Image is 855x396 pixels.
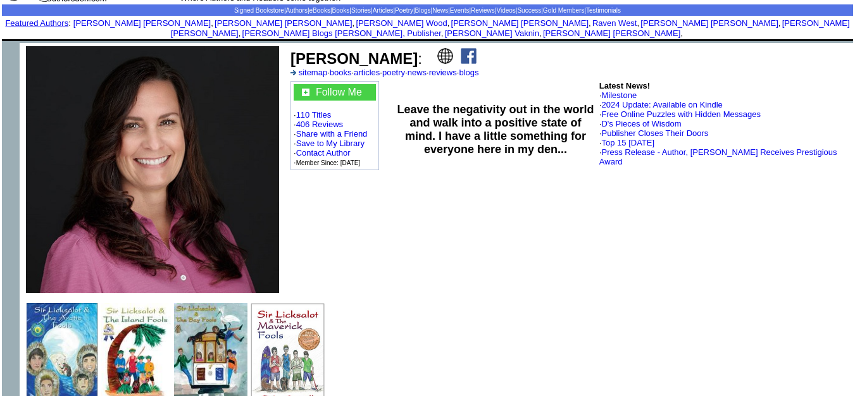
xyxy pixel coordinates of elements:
font: i [780,20,782,27]
font: · [599,147,837,166]
a: blogs [459,68,478,77]
a: Reviews [471,7,495,14]
a: Raven West [592,18,637,28]
a: Testimonials [586,7,621,14]
font: i [542,30,543,37]
a: Publisher Closes Their Doors [601,128,708,138]
img: shim.gif [427,41,428,43]
a: Share with a Friend [296,129,368,139]
font: · [599,100,723,109]
a: books [330,68,352,77]
font: i [213,20,215,27]
a: News [432,7,448,14]
a: articles [354,68,380,77]
a: [PERSON_NAME] [PERSON_NAME] [215,18,352,28]
img: a_336699.gif [290,70,296,75]
a: [PERSON_NAME] [PERSON_NAME] [543,28,680,38]
font: · [599,119,682,128]
img: shim.gif [326,358,327,359]
a: [PERSON_NAME] Wood [356,18,447,28]
font: i [683,30,684,37]
font: : [5,18,70,28]
a: [PERSON_NAME] Blogs [PERSON_NAME], Publisher [242,28,441,38]
a: Stories [351,7,371,14]
a: 110 Titles [296,110,332,120]
img: gc.jpg [302,89,309,96]
font: · · · · · · [290,68,478,77]
font: , , , , , , , , , , [73,18,850,38]
a: news [408,68,427,77]
a: Success [517,7,541,14]
a: Milestone [601,90,637,100]
a: D's Pieces of Wisdom [601,119,681,128]
a: Contact Author [296,148,351,158]
a: Events [450,7,470,14]
a: 2024 Update: Available on Kindle [601,100,722,109]
a: Save to My Library [296,139,365,148]
font: : [290,50,422,67]
a: Articles [373,7,394,14]
a: Videos [496,7,515,14]
a: reviews [429,68,457,77]
a: Top 15 [DATE] [601,138,654,147]
font: i [639,20,640,27]
img: website.png [437,48,453,64]
a: Follow Me [316,87,362,97]
a: Featured Authors [5,18,68,28]
a: [PERSON_NAME] Vaknin [445,28,539,38]
img: shim.gif [427,39,428,41]
a: [PERSON_NAME] [PERSON_NAME] [640,18,778,28]
a: Signed Bookstore [234,7,284,14]
a: 406 Reviews [296,120,343,129]
a: Press Release - Author, [PERSON_NAME] Receives Prestigious Award [599,147,837,166]
font: i [449,20,451,27]
a: Free Online Puzzles with Hidden Messages [601,109,760,119]
a: [PERSON_NAME] [PERSON_NAME] [171,18,850,38]
b: Latest News! [599,81,650,90]
img: See larger image [26,46,279,293]
a: Gold Members [543,7,585,14]
a: [PERSON_NAME] [PERSON_NAME] [73,18,211,28]
a: eBooks [309,7,330,14]
font: i [591,20,592,27]
img: shim.gif [172,358,173,359]
img: fb.png [461,48,477,64]
a: sitemap [299,68,328,77]
font: i [443,30,444,37]
font: i [240,30,242,37]
font: · [599,90,637,100]
a: [PERSON_NAME] [PERSON_NAME] [451,18,589,28]
b: [PERSON_NAME] [290,50,418,67]
font: · [599,138,654,147]
img: shim.gif [2,43,20,61]
a: poetry [382,68,405,77]
font: · [599,109,761,119]
a: Books [332,7,350,14]
font: · · · · · · [294,84,376,167]
a: Poetry [395,7,413,14]
span: | | | | | | | | | | | | | | [234,7,621,14]
font: Member Since: [DATE] [296,159,361,166]
b: Leave the negativity out in the world and walk into a positive state of mind. I have a little som... [397,103,594,156]
iframe: fb:like Facebook Social Plugin [290,182,575,194]
font: i [354,20,356,27]
a: Blogs [415,7,431,14]
font: · [599,128,708,138]
a: Authors [285,7,307,14]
